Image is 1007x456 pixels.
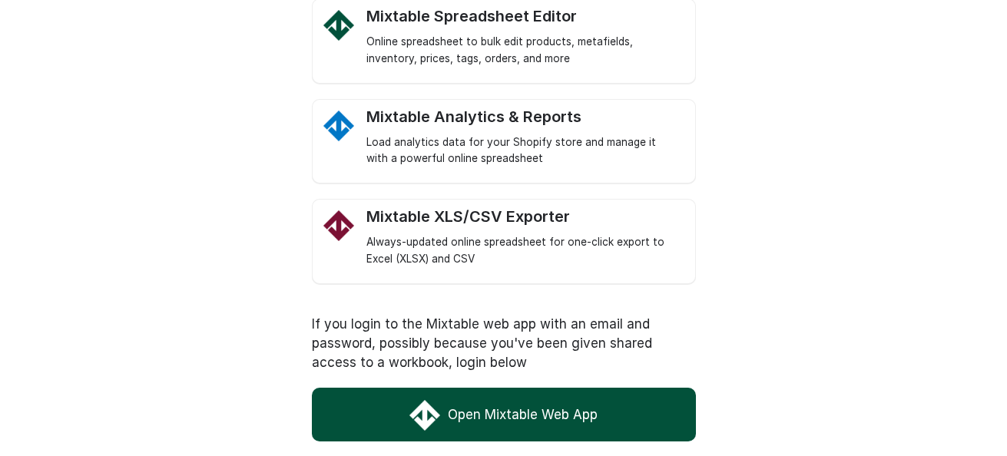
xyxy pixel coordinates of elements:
div: Online spreadsheet to bulk edit products, metafields, inventory, prices, tags, orders, and more [366,34,680,68]
a: Mixtable Analytics Mixtable Analytics & Reports Load analytics data for your Shopify store and ma... [366,107,680,168]
a: Open Mixtable Web App [312,388,696,441]
a: Mixtable Excel and CSV Exporter app Logo Mixtable XLS/CSV Exporter Always-updated online spreadsh... [366,207,680,268]
img: Mixtable Spreadsheet Editor Logo [323,10,354,41]
div: Mixtable XLS/CSV Exporter [366,207,680,226]
div: Load analytics data for your Shopify store and manage it with a powerful online spreadsheet [366,134,680,168]
div: Mixtable Spreadsheet Editor [366,7,680,26]
img: Mixtable Analytics [323,111,354,141]
div: Always-updated online spreadsheet for one-click export to Excel (XLSX) and CSV [366,234,680,268]
div: Mixtable Analytics & Reports [366,107,680,127]
img: Mixtable Web App [409,400,440,431]
img: Mixtable Excel and CSV Exporter app Logo [323,210,354,241]
p: If you login to the Mixtable web app with an email and password, possibly because you've been giv... [312,315,696,372]
a: Mixtable Spreadsheet Editor Logo Mixtable Spreadsheet Editor Online spreadsheet to bulk edit prod... [366,7,680,68]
